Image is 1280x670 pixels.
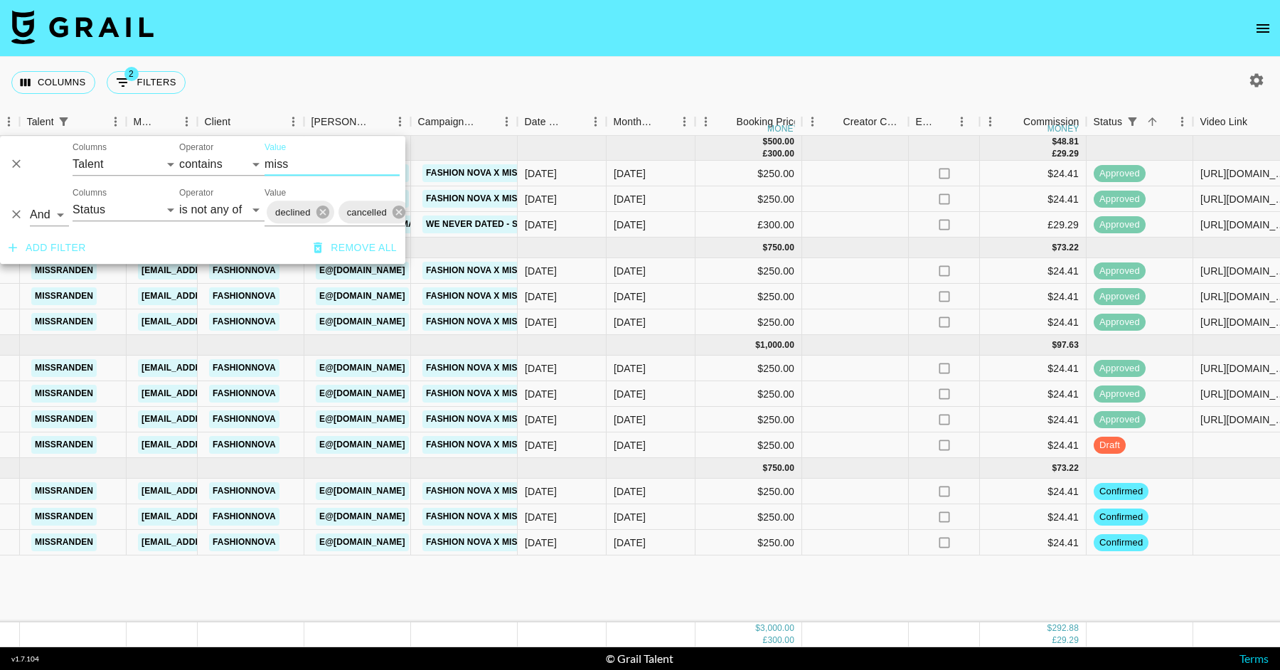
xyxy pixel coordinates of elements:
[1052,148,1057,160] div: £
[422,287,564,305] a: Fashion Nova X Missranden
[265,186,286,198] label: Value
[209,436,279,454] a: Fashionnova
[265,153,400,176] input: Filter value
[316,482,409,500] a: e@[DOMAIN_NAME]
[760,339,794,351] div: 1,000.00
[27,108,54,136] div: Talent
[422,533,564,551] a: Fashion Nova X Missranden
[980,504,1087,530] div: $24.41
[31,262,97,280] a: missranden
[763,634,768,647] div: £
[308,235,402,261] button: Remove all
[267,204,319,220] span: declined
[1247,112,1267,132] button: Sort
[209,533,279,551] a: Fashionnova
[54,112,74,132] div: 1 active filter
[73,186,107,198] label: Columns
[767,148,794,160] div: 300.00
[525,218,557,232] div: 09/07/2025
[209,385,279,403] a: Fashionnova
[614,218,646,232] div: Jul '25
[316,533,409,551] a: e@[DOMAIN_NAME]
[525,315,557,329] div: 11/03/2025
[138,410,297,428] a: [EMAIL_ADDRESS][DOMAIN_NAME]
[311,108,370,136] div: [PERSON_NAME]
[763,148,768,160] div: £
[980,258,1087,284] div: $24.41
[209,508,279,526] a: Fashionnova
[614,536,646,550] div: Oct '25
[31,508,97,526] a: missranden
[1200,108,1248,136] div: Video Link
[1057,136,1079,148] div: 48.81
[1057,339,1079,351] div: 97.63
[695,309,802,335] div: $250.00
[338,201,410,223] div: cancelled
[1094,536,1148,550] span: confirmed
[1052,462,1057,474] div: $
[476,112,496,132] button: Sort
[411,108,518,136] div: Campaign (Type)
[695,530,802,555] div: $250.00
[31,385,97,403] a: missranden
[496,111,518,132] button: Menu
[1047,622,1052,634] div: $
[802,108,909,136] div: Creator Commmission Override
[525,289,557,304] div: 11/03/2025
[230,112,250,132] button: Sort
[1094,413,1146,427] span: approved
[802,111,823,132] button: Menu
[980,530,1087,555] div: $24.41
[767,136,794,148] div: 500.00
[209,410,279,428] a: Fashionnova
[763,462,768,474] div: $
[695,479,802,504] div: $250.00
[980,161,1087,186] div: $24.41
[614,438,646,452] div: Sep '25
[525,108,565,136] div: Date Created
[695,356,802,381] div: $250.00
[1094,193,1146,206] span: approved
[737,108,799,136] div: Booking Price
[316,313,409,331] a: e@[DOMAIN_NAME]
[179,186,213,198] label: Operator
[980,186,1087,212] div: $24.41
[1094,265,1146,278] span: approved
[916,108,936,136] div: Expenses: Remove Commission?
[316,436,409,454] a: e@[DOMAIN_NAME]
[843,108,902,136] div: Creator Commmission Override
[760,622,794,634] div: 3,000.00
[767,124,799,133] div: money
[11,71,95,94] button: Select columns
[763,242,768,254] div: $
[422,508,564,526] a: Fashion Nova X Missranden
[525,166,557,181] div: 11/03/2025
[1087,108,1193,136] div: Status
[316,508,409,526] a: e@[DOMAIN_NAME]
[980,479,1087,504] div: $24.41
[654,112,674,132] button: Sort
[20,108,127,136] div: Talent
[614,387,646,401] div: Sep '25
[3,235,92,261] button: Add filter
[1003,112,1023,132] button: Sort
[695,111,717,132] button: Menu
[1142,112,1162,132] button: Sort
[1052,339,1057,351] div: $
[1057,148,1079,160] div: 29.29
[316,359,409,377] a: e@[DOMAIN_NAME]
[980,381,1087,407] div: $24.41
[607,108,695,136] div: Month Due
[980,212,1087,238] div: £29.29
[980,407,1087,432] div: $24.41
[418,108,476,136] div: Campaign (Type)
[134,108,156,136] div: Manager
[980,284,1087,309] div: $24.41
[1057,462,1079,474] div: 73.22
[614,289,646,304] div: Aug '25
[316,385,409,403] a: e@[DOMAIN_NAME]
[1094,290,1146,304] span: approved
[31,436,97,454] a: missranden
[565,112,585,132] button: Sort
[1052,634,1057,647] div: £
